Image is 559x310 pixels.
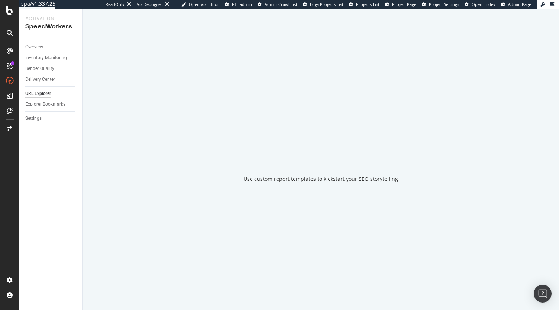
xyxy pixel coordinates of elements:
div: SpeedWorkers [25,22,76,31]
div: Overview [25,43,43,51]
a: URL Explorer [25,90,77,98]
span: Admin Page [508,1,531,7]
span: Admin Crawl List [265,1,297,7]
a: Admin Crawl List [258,1,297,7]
div: Use custom report templates to kickstart your SEO storytelling [243,175,398,183]
a: Explorer Bookmarks [25,100,77,108]
span: Project Page [392,1,416,7]
div: Settings [25,115,42,122]
a: Project Page [385,1,416,7]
div: Viz Debugger: [137,1,164,7]
div: Delivery Center [25,76,55,83]
div: ReadOnly: [106,1,126,7]
a: Delivery Center [25,76,77,83]
a: Admin Page [501,1,531,7]
div: animation [294,137,348,163]
a: Projects List [349,1,379,7]
a: Settings [25,115,77,122]
a: Open Viz Editor [181,1,219,7]
div: Inventory Monitoring [25,54,67,62]
span: Project Settings [429,1,459,7]
span: Logs Projects List [310,1,343,7]
a: Inventory Monitoring [25,54,77,62]
div: Activation [25,15,76,22]
div: Open Intercom Messenger [534,285,552,303]
span: FTL admin [232,1,252,7]
a: Render Quality [25,65,77,73]
a: Overview [25,43,77,51]
a: Logs Projects List [303,1,343,7]
div: URL Explorer [25,90,51,98]
span: Projects List [356,1,379,7]
div: Render Quality [25,65,54,73]
a: Open in dev [465,1,495,7]
span: Open in dev [472,1,495,7]
a: Project Settings [422,1,459,7]
a: FTL admin [225,1,252,7]
span: Open Viz Editor [189,1,219,7]
div: Explorer Bookmarks [25,100,65,108]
